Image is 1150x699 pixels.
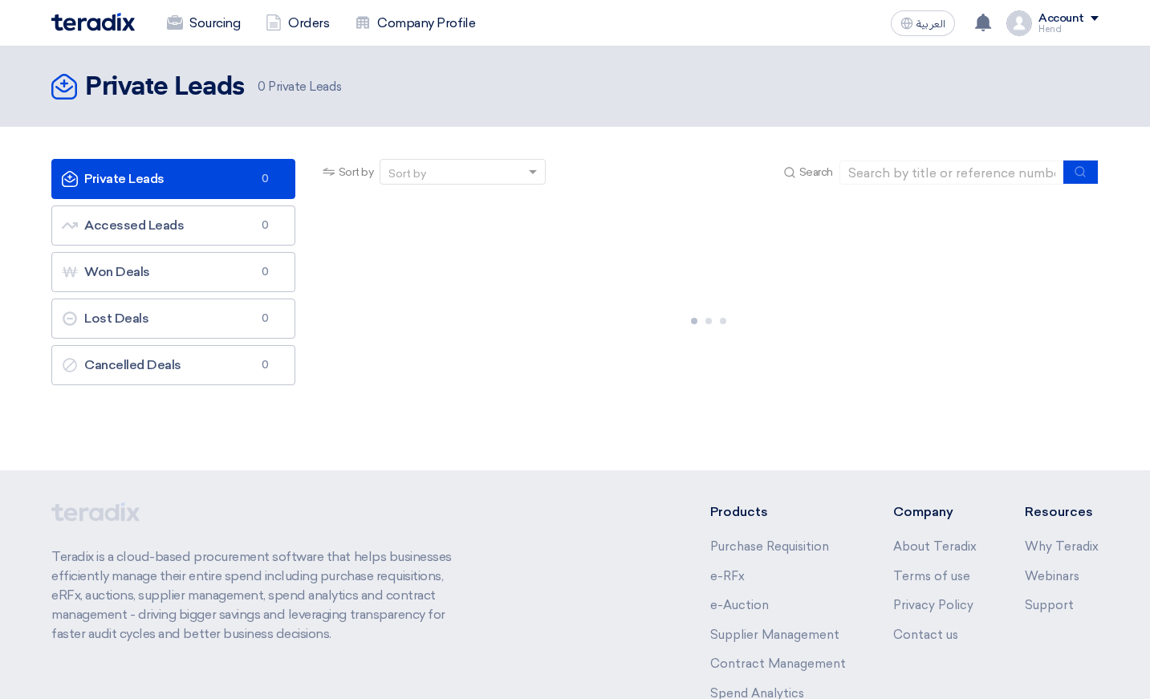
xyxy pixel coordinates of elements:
a: About Teradix [893,539,977,554]
a: Webinars [1025,569,1079,583]
img: Teradix logo [51,13,135,31]
li: Resources [1025,502,1099,522]
input: Search by title or reference number [839,161,1064,185]
a: Why Teradix [1025,539,1099,554]
span: Search [799,164,833,181]
button: العربية [891,10,955,36]
span: العربية [916,18,945,30]
a: e-Auction [710,598,769,612]
span: Sort by [339,164,374,181]
a: Contact us [893,628,958,642]
div: Sort by [388,165,426,182]
a: Lost Deals0 [51,299,295,339]
li: Products [710,502,846,522]
span: 0 [256,171,275,187]
span: Private Leads [258,78,341,96]
div: Hend [1038,25,1099,34]
span: 0 [258,79,266,94]
a: Terms of use [893,569,970,583]
a: Accessed Leads0 [51,205,295,246]
a: Purchase Requisition [710,539,829,554]
a: Sourcing [154,6,253,41]
a: Private Leads0 [51,159,295,199]
a: Cancelled Deals0 [51,345,295,385]
p: Teradix is a cloud-based procurement software that helps businesses efficiently manage their enti... [51,547,470,644]
a: Contract Management [710,656,846,671]
a: Support [1025,598,1074,612]
a: Won Deals0 [51,252,295,292]
span: 0 [256,264,275,280]
img: profile_test.png [1006,10,1032,36]
a: Orders [253,6,342,41]
li: Company [893,502,977,522]
h2: Private Leads [85,71,245,104]
span: 0 [256,311,275,327]
span: 0 [256,357,275,373]
a: Supplier Management [710,628,839,642]
a: Company Profile [342,6,488,41]
a: e-RFx [710,569,745,583]
a: Privacy Policy [893,598,973,612]
div: Account [1038,12,1084,26]
span: 0 [256,217,275,234]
